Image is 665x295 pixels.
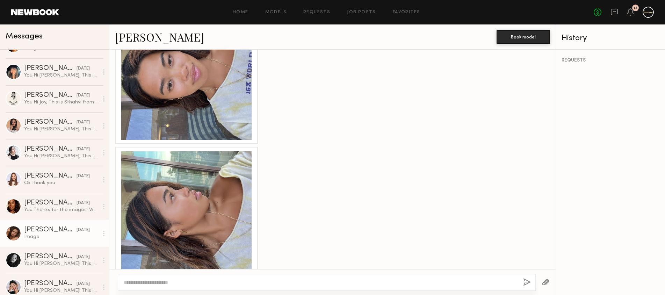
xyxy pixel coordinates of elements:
div: [DATE] [77,92,90,99]
div: REQUESTS [562,58,659,63]
div: [DATE] [77,65,90,72]
div: [DATE] [77,173,90,180]
div: [PERSON_NAME] [24,200,77,207]
a: Requests [303,10,330,15]
div: [DATE] [77,200,90,207]
div: [PERSON_NAME] [24,92,77,99]
div: 13 [634,6,637,10]
a: [PERSON_NAME] [115,29,204,44]
div: [PERSON_NAME] [24,226,77,233]
div: You: Hi [PERSON_NAME], This is Sthahvi from Karuna Skin, a clean skincare brand, based in [GEOGRA... [24,153,99,159]
a: Models [265,10,287,15]
a: Home [233,10,248,15]
div: You: Hi [PERSON_NAME]! This is [PERSON_NAME] from Avatara Skin! We're planning a photoshoot on [D... [24,287,99,294]
a: Book model [497,34,550,39]
div: [PERSON_NAME] [24,65,77,72]
div: [DATE] [77,227,90,233]
div: [PERSON_NAME] [24,146,77,153]
div: History [562,34,659,42]
div: [DATE] [77,281,90,287]
a: Favorites [393,10,420,15]
div: You: Thanks for the images! We'll get back to you when we have made a decision! [24,207,99,213]
div: [DATE] [77,146,90,153]
div: [PERSON_NAME] [24,173,77,180]
div: [DATE] [77,254,90,260]
span: Messages [6,33,43,41]
div: [PERSON_NAME] [24,119,77,126]
div: [PERSON_NAME] [24,253,77,260]
div: Ok thank you [24,180,99,186]
div: [PERSON_NAME] [24,280,77,287]
div: You: Hi [PERSON_NAME], This is Sthahvi from Karuna Skin, a clean skincare brand, based in [GEOGRA... [24,72,99,79]
div: You: Hi [PERSON_NAME], This is Sthahvi from Karuna Skin, a clean skincare brand, based in [GEOGRA... [24,126,99,132]
a: Job Posts [347,10,376,15]
div: Image [24,233,99,240]
div: You: Hi [PERSON_NAME]! This is [PERSON_NAME] from Avatara Skin! We're planning a photoshoot on [D... [24,260,99,267]
div: [DATE] [77,119,90,126]
div: You: Hi Joy, This is Sthahvi from Karuna Skin, a clean skincare brand, based in [GEOGRAPHIC_DATA]... [24,99,99,106]
button: Book model [497,30,550,44]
